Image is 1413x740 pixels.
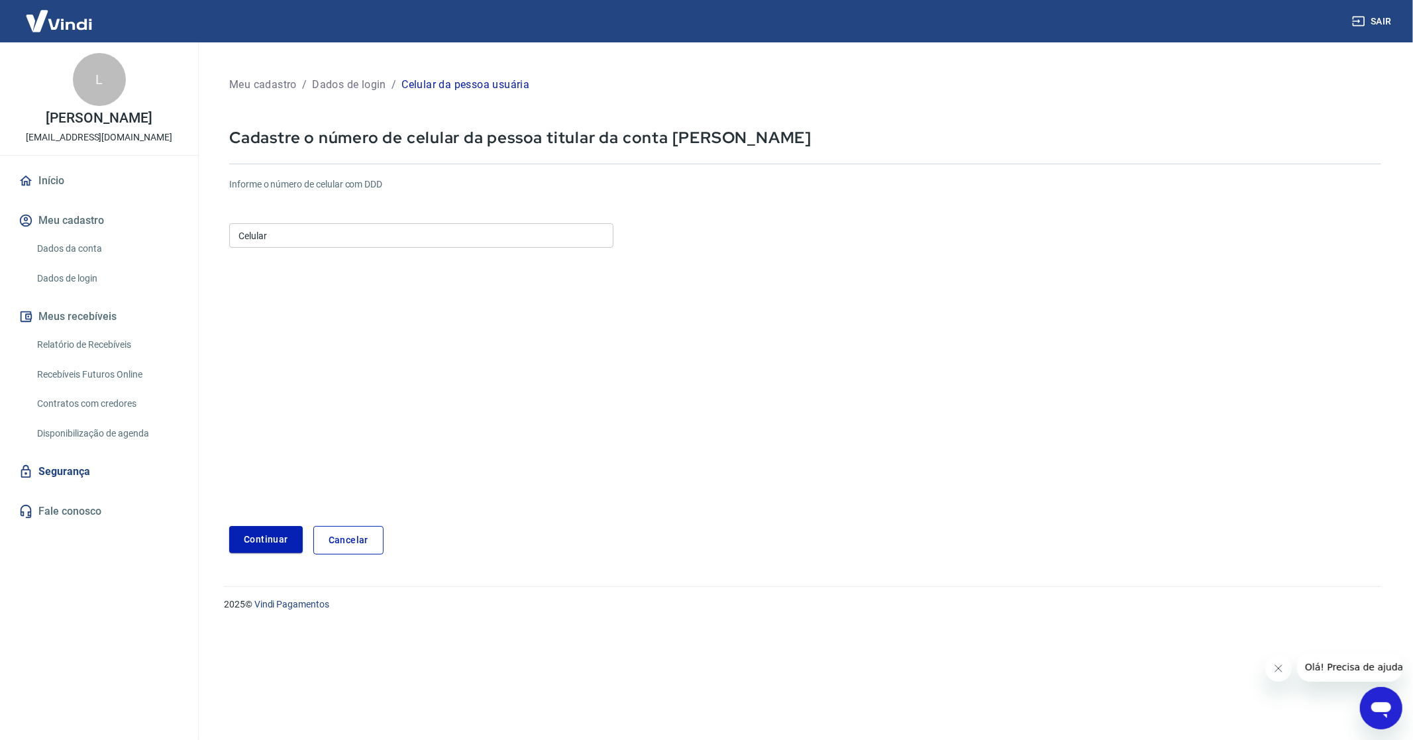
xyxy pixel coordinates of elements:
iframe: Botão para abrir a janela de mensagens [1360,687,1402,729]
h6: Informe o número de celular com DDD [229,178,1381,191]
p: Celular da pessoa usuária [401,77,529,93]
button: Meus recebíveis [16,302,182,331]
p: / [392,77,396,93]
a: Cancelar [313,526,384,555]
p: Meu cadastro [229,77,297,93]
p: / [302,77,307,93]
a: Contratos com credores [32,390,182,417]
a: Início [16,166,182,195]
img: Vindi [16,1,102,41]
p: Dados de login [312,77,386,93]
p: [EMAIL_ADDRESS][DOMAIN_NAME] [26,131,172,144]
p: Cadastre o número de celular da pessoa titular da conta [PERSON_NAME] [229,127,1381,148]
a: Fale conosco [16,497,182,526]
a: Vindi Pagamentos [254,599,329,609]
p: [PERSON_NAME] [46,111,152,125]
a: Segurança [16,457,182,486]
iframe: Fechar mensagem [1265,655,1292,682]
button: Sair [1349,9,1397,34]
a: Disponibilização de agenda [32,420,182,447]
p: 2025 © [224,598,1381,611]
a: Dados da conta [32,235,182,262]
a: Dados de login [32,265,182,292]
button: Meu cadastro [16,206,182,235]
button: Continuar [229,526,303,553]
iframe: Mensagem da empresa [1297,653,1402,682]
span: Olá! Precisa de ajuda? [8,9,111,20]
div: L [73,53,126,106]
a: Relatório de Recebíveis [32,331,182,358]
a: Recebíveis Futuros Online [32,361,182,388]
